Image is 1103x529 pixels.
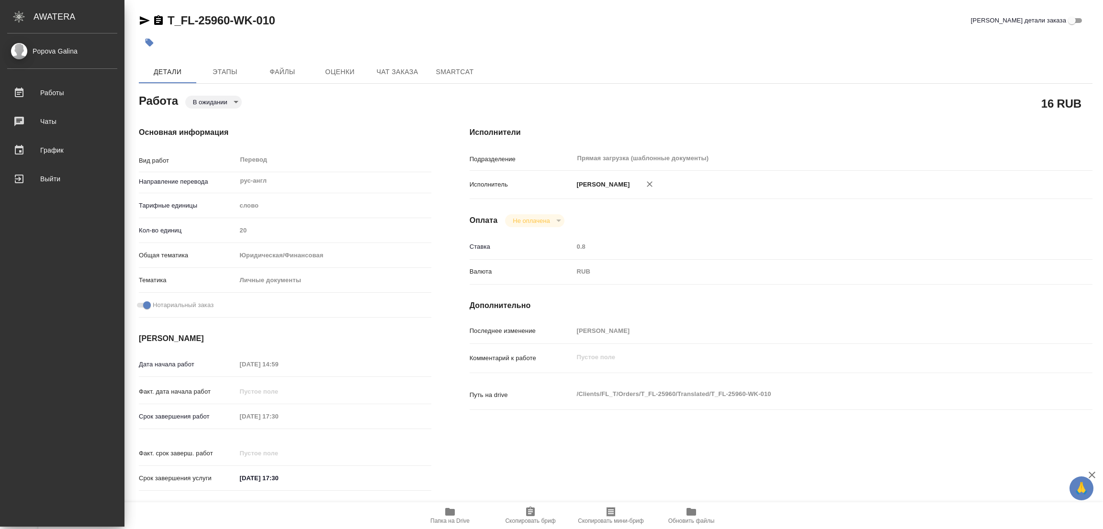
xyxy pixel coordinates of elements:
[139,387,236,397] p: Факт. дата начала работ
[153,300,214,310] span: Нотариальный заказ
[7,86,117,100] div: Работы
[236,357,320,371] input: Пустое поле
[651,502,732,529] button: Обновить файлы
[7,114,117,129] div: Чаты
[470,215,498,226] h4: Оплата
[139,412,236,421] p: Срок завершения работ
[470,180,574,189] p: Исполнитель
[236,272,431,288] div: Личные документы
[185,96,242,109] div: В ожидании
[1073,478,1090,498] span: 🙏
[410,502,490,529] button: Папка на Drive
[668,518,715,524] span: Обновить файлы
[7,172,117,186] div: Выйти
[470,326,574,336] p: Последнее изменение
[317,66,363,78] span: Оценки
[432,66,478,78] span: SmartCat
[139,449,236,458] p: Факт. срок заверш. работ
[139,333,431,344] h4: [PERSON_NAME]
[470,242,574,252] p: Ставка
[639,174,660,195] button: Удалить исполнителя
[971,16,1066,25] span: [PERSON_NAME] детали заказа
[2,138,122,162] a: График
[139,201,236,210] p: Тарифные единицы
[2,167,122,191] a: Выйти
[574,386,1041,402] textarea: /Clients/FL_T/Orders/T_FL-25960/Translated/T_FL-25960-WK-010
[490,502,571,529] button: Скопировать бриф
[139,91,178,109] h2: Работа
[139,32,160,53] button: Добавить тэг
[145,66,191,78] span: Детали
[139,156,236,165] p: Вид работ
[470,154,574,164] p: Подразделение
[190,98,230,106] button: В ожидании
[202,66,248,78] span: Этапы
[470,390,574,400] p: Путь на drive
[505,214,564,227] div: В ожидании
[139,474,236,483] p: Срок завершения услуги
[430,518,470,524] span: Папка на Drive
[7,46,117,56] div: Popova Galina
[236,198,431,214] div: слово
[168,14,275,27] a: T_FL-25960-WK-010
[236,409,320,423] input: Пустое поле
[236,446,320,460] input: Пустое поле
[139,127,431,138] h4: Основная информация
[236,223,431,237] input: Пустое поле
[374,66,420,78] span: Чат заказа
[236,471,320,485] input: ✎ Введи что-нибудь
[574,180,630,189] p: [PERSON_NAME]
[470,267,574,276] p: Валюта
[470,300,1092,311] h4: Дополнительно
[139,360,236,369] p: Дата начала работ
[139,276,236,285] p: Тематика
[139,177,236,187] p: Направление перевода
[139,226,236,235] p: Кол-во единиц
[578,518,643,524] span: Скопировать мини-бриф
[236,385,320,398] input: Пустое поле
[139,251,236,260] p: Общая тематика
[2,81,122,105] a: Работы
[470,127,1092,138] h4: Исполнители
[470,353,574,363] p: Комментарий к работе
[2,110,122,133] a: Чаты
[34,7,124,26] div: AWATERA
[7,143,117,157] div: График
[139,15,150,26] button: Скопировать ссылку для ЯМессенджера
[236,247,431,264] div: Юридическая/Финансовая
[574,324,1041,338] input: Пустое поле
[574,264,1041,280] div: RUB
[574,240,1041,253] input: Пустое поле
[505,518,555,524] span: Скопировать бриф
[1041,95,1081,111] h2: 16 RUB
[1069,476,1093,500] button: 🙏
[510,217,552,225] button: Не оплачена
[153,15,164,26] button: Скопировать ссылку
[571,502,651,529] button: Скопировать мини-бриф
[259,66,305,78] span: Файлы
